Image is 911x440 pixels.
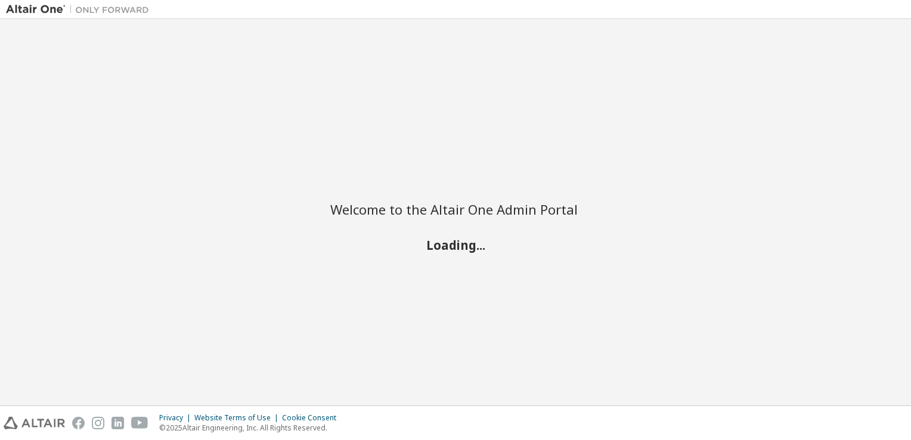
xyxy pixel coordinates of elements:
[282,413,343,423] div: Cookie Consent
[92,417,104,429] img: instagram.svg
[194,413,282,423] div: Website Terms of Use
[159,413,194,423] div: Privacy
[131,417,148,429] img: youtube.svg
[159,423,343,433] p: © 2025 Altair Engineering, Inc. All Rights Reserved.
[4,417,65,429] img: altair_logo.svg
[72,417,85,429] img: facebook.svg
[330,201,581,218] h2: Welcome to the Altair One Admin Portal
[330,237,581,253] h2: Loading...
[6,4,155,16] img: Altair One
[111,417,124,429] img: linkedin.svg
